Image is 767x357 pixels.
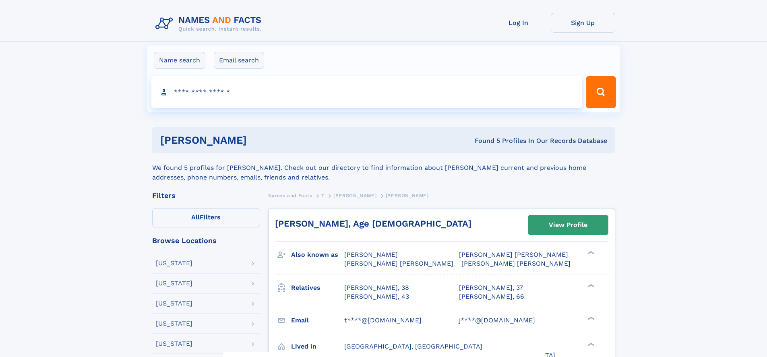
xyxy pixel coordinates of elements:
h1: [PERSON_NAME] [160,135,361,145]
div: Found 5 Profiles In Our Records Database [361,136,607,145]
a: [PERSON_NAME], Age [DEMOGRAPHIC_DATA] [275,219,471,229]
label: Name search [154,52,205,69]
h3: Relatives [291,281,344,295]
div: ❯ [585,342,595,347]
button: Search Button [586,76,616,108]
div: Filters [152,192,260,199]
input: search input [151,76,583,108]
span: [GEOGRAPHIC_DATA], [GEOGRAPHIC_DATA] [344,343,482,350]
h3: Lived in [291,340,344,353]
div: ❯ [585,316,595,321]
span: All [191,213,200,221]
a: View Profile [528,215,608,235]
label: Filters [152,208,260,227]
a: [PERSON_NAME], 38 [344,283,409,292]
div: [US_STATE] [156,340,192,347]
a: [PERSON_NAME], 37 [459,283,523,292]
span: [PERSON_NAME] [344,251,398,258]
a: Log In [486,13,551,33]
a: [PERSON_NAME], 43 [344,292,409,301]
div: [US_STATE] [156,320,192,327]
h3: Also known as [291,248,344,262]
span: [PERSON_NAME] [PERSON_NAME] [344,260,453,267]
a: Names and Facts [268,190,312,200]
div: [US_STATE] [156,300,192,307]
a: [PERSON_NAME], 66 [459,292,524,301]
div: [US_STATE] [156,280,192,287]
img: Logo Names and Facts [152,13,268,35]
div: ❯ [585,283,595,288]
span: T [321,193,325,198]
div: View Profile [549,216,587,234]
span: [PERSON_NAME] [PERSON_NAME] [461,260,571,267]
div: Browse Locations [152,237,260,244]
div: We found 5 profiles for [PERSON_NAME]. Check out our directory to find information about [PERSON_... [152,153,615,182]
a: [PERSON_NAME] [333,190,376,200]
a: Sign Up [551,13,615,33]
span: [PERSON_NAME] [PERSON_NAME] [459,251,568,258]
span: [PERSON_NAME] [333,193,376,198]
span: [PERSON_NAME] [386,193,429,198]
h3: Email [291,314,344,327]
a: T [321,190,325,200]
label: Email search [214,52,264,69]
div: [US_STATE] [156,260,192,266]
div: ❯ [585,250,595,256]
